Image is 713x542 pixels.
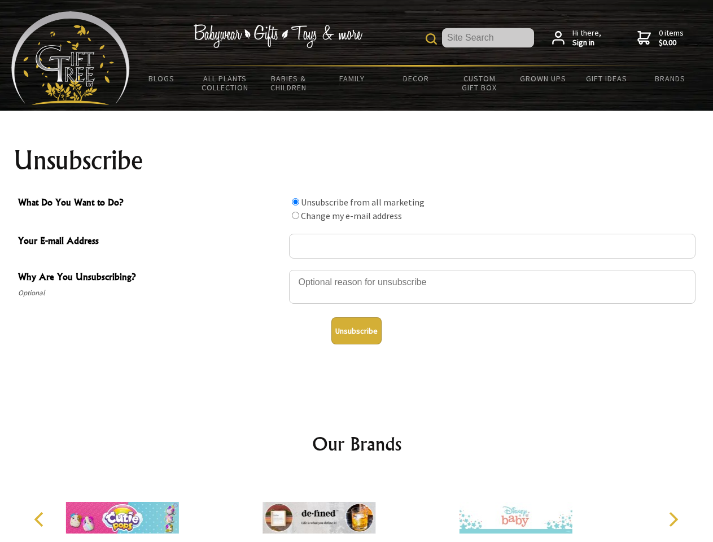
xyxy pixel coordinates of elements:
a: Babies & Children [257,67,321,99]
strong: Sign in [572,38,601,48]
a: Hi there,Sign in [552,28,601,48]
span: Your E-mail Address [18,234,283,250]
h1: Unsubscribe [14,147,700,174]
a: Decor [384,67,448,90]
img: Babyware - Gifts - Toys and more... [11,11,130,105]
span: Optional [18,286,283,300]
img: product search [426,33,437,45]
a: Grown Ups [511,67,575,90]
a: Family [321,67,384,90]
span: 0 items [659,28,684,48]
span: Why Are You Unsubscribing? [18,270,283,286]
textarea: Why Are You Unsubscribing? [289,270,695,304]
button: Previous [28,507,53,532]
span: Hi there, [572,28,601,48]
label: Unsubscribe from all marketing [301,196,425,208]
input: Site Search [442,28,534,47]
input: What Do You Want to Do? [292,198,299,206]
h2: Our Brands [23,430,691,457]
img: Babywear - Gifts - Toys & more [193,24,362,48]
strong: $0.00 [659,38,684,48]
a: Gift Ideas [575,67,638,90]
a: Custom Gift Box [448,67,511,99]
a: Brands [638,67,702,90]
a: All Plants Collection [194,67,257,99]
input: Your E-mail Address [289,234,695,259]
a: BLOGS [130,67,194,90]
label: Change my e-mail address [301,210,402,221]
a: 0 items$0.00 [637,28,684,48]
button: Unsubscribe [331,317,382,344]
button: Next [660,507,685,532]
span: What Do You Want to Do? [18,195,283,212]
input: What Do You Want to Do? [292,212,299,219]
